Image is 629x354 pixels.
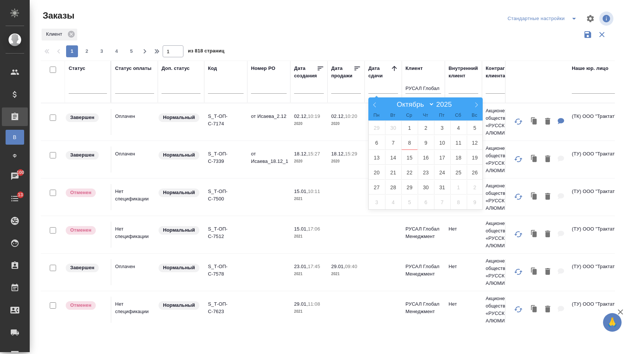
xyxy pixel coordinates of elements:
span: Октябрь 31, 2025 [434,180,450,194]
div: split button [506,13,581,25]
td: от Исаева_2.12 [247,109,290,135]
button: Обновить [509,225,527,243]
button: Клонировать [527,189,541,205]
div: Код [208,65,217,72]
span: 4 [111,48,123,55]
span: 13 [13,191,27,199]
div: Статус оплаты [115,65,151,72]
p: Завершен [70,151,94,159]
button: 4 [111,45,123,57]
p: Отменен [70,189,91,196]
button: 2 [81,45,93,57]
button: Удалить [541,114,554,129]
p: 2020 [331,120,361,128]
span: 5 [126,48,137,55]
div: Статус по умолчанию для стандартных заказов [158,263,201,273]
button: Сбросить фильтры [595,28,609,42]
td: от Исаева_18.12_1 [247,147,290,173]
span: Ноябрь 9, 2025 [467,195,483,209]
a: 13 [2,189,28,208]
p: Акционерное общество «РУССКИЙ АЛЮМИНИ... [486,182,521,212]
td: Оплачен [111,147,158,173]
span: Ноябрь 5, 2025 [401,195,418,209]
button: Обновить [509,300,527,318]
p: Акционерное общество «РУССКИЙ АЛЮМИНИ... [486,295,521,325]
div: Клиент [42,29,77,41]
span: Вт [385,113,401,118]
div: Выставляет КМ при направлении счета или после выполнения всех работ/сдачи заказа клиенту. Окончат... [65,150,107,160]
button: Клонировать [527,227,541,242]
span: Октябрь 18, 2025 [450,150,467,165]
div: Статус по умолчанию для стандартных заказов [158,150,201,160]
span: Октябрь 28, 2025 [385,180,401,194]
span: Октябрь 21, 2025 [385,165,401,180]
p: S_Т-ОП-С-7500 [208,188,244,203]
td: Нет спецификации [111,297,158,323]
p: S_Т-ОП-С-7623 [208,300,244,315]
div: Наше юр. лицо [572,65,609,72]
p: S_Т-ОП-С-7512 [208,225,244,240]
span: Октябрь 12, 2025 [467,135,483,150]
span: Октябрь 9, 2025 [418,135,434,150]
span: Октябрь 29, 2025 [401,180,418,194]
span: Октябрь 26, 2025 [467,165,483,180]
button: Удалить [541,189,554,205]
div: Выставляет КМ после отмены со стороны клиента. Если уже после запуска – КМ пишет ПМу про отмену, ... [65,188,107,198]
span: Ноябрь 8, 2025 [450,195,467,209]
p: 10:11 [308,189,320,194]
span: Вс [466,113,483,118]
span: Октябрь 14, 2025 [385,150,401,165]
span: Октябрь 25, 2025 [450,165,467,180]
p: 10:20 [345,113,357,119]
span: Посмотреть информацию [599,12,615,26]
p: РУСАЛ Глобал Менеджмент [405,263,441,278]
p: 02.12, [331,113,345,119]
button: Обновить [509,188,527,206]
span: Ноябрь 2, 2025 [467,180,483,194]
div: Выставляет КМ после отмены со стороны клиента. Если уже после запуска – КМ пишет ПМу про отмену, ... [65,300,107,310]
p: 15:29 [345,151,357,157]
p: 17:06 [308,226,320,232]
p: Нормальный [163,302,195,309]
span: Октябрь 8, 2025 [401,135,418,150]
span: Октябрь 16, 2025 [418,150,434,165]
span: из 818 страниц [188,46,224,57]
span: Октябрь 3, 2025 [434,120,450,135]
p: 09:40 [345,264,357,269]
span: Октябрь 17, 2025 [434,150,450,165]
p: 29.01, [331,264,345,269]
div: Дата создания [294,65,317,80]
span: Октябрь 19, 2025 [467,150,483,165]
span: Октябрь 24, 2025 [434,165,450,180]
p: 2020 [331,158,361,165]
button: 5 [126,45,137,57]
span: Октябрь 30, 2025 [418,180,434,194]
p: Акционерное общество «РУССКИЙ АЛЮМИНИ... [486,257,521,287]
p: 2021 [294,195,324,203]
p: Акционерное общество «РУССКИЙ АЛЮМИНИ... [486,145,521,174]
p: Завершен [70,114,94,121]
span: Октябрь 10, 2025 [434,135,450,150]
button: Клонировать [527,152,541,167]
p: Нормальный [163,264,195,271]
p: Нет [449,300,478,308]
button: Сохранить фильтры [581,28,595,42]
div: Статус [69,65,85,72]
p: S_Т-ОП-С-7339 [208,150,244,165]
td: Нет спецификации [111,222,158,248]
div: Статус по умолчанию для стандартных заказов [158,188,201,198]
button: 🙏 [603,313,622,332]
p: S_Т-ОП-С-7578 [208,263,244,278]
td: Оплачен [111,109,158,135]
p: S_Т-ОП-С-7174 [208,113,244,128]
span: Настроить таблицу [581,10,599,28]
p: РУСАЛ Глобал Менеджмент [405,300,441,315]
span: Ф [9,152,20,160]
span: Ноябрь 6, 2025 [418,195,434,209]
p: 10:19 [308,113,320,119]
p: Клиент [46,30,65,38]
div: Дата сдачи [368,65,391,80]
div: Статус по умолчанию для стандартных заказов [158,300,201,310]
div: Дата продажи [331,65,353,80]
p: 2020 [294,158,324,165]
